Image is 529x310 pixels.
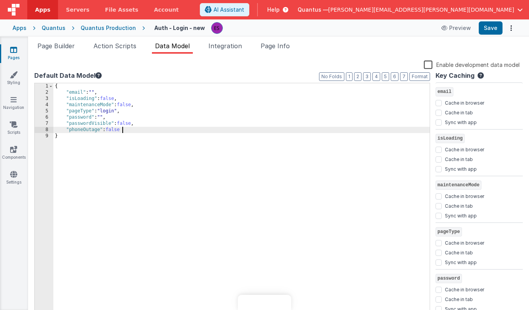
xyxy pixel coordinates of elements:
[445,108,473,116] label: Cache in tab
[35,127,53,133] div: 8
[445,248,473,256] label: Cache in tab
[213,6,244,14] span: AI Assistant
[445,295,473,303] label: Cache in tab
[37,42,75,50] span: Page Builder
[298,6,523,14] button: Quantus — [PERSON_NAME][EMAIL_ADDRESS][PERSON_NAME][DOMAIN_NAME]
[35,6,50,14] span: Apps
[35,133,53,139] div: 9
[35,114,53,121] div: 6
[354,72,361,81] button: 2
[445,211,477,219] label: Sync with app
[35,108,53,114] div: 5
[346,72,353,81] button: 1
[35,102,53,108] div: 4
[212,23,222,33] img: 2445f8d87038429357ee99e9bdfcd63a
[372,72,380,81] button: 4
[436,180,481,190] span: maintenanceMode
[445,192,484,200] label: Cache in browser
[409,72,430,81] button: Format
[66,6,89,14] span: Servers
[35,89,53,96] div: 2
[424,60,520,69] label: Enable development data model
[437,22,476,34] button: Preview
[319,72,344,81] button: No Folds
[35,121,53,127] div: 7
[445,201,473,209] label: Cache in tab
[445,98,484,106] label: Cache in browser
[81,24,136,32] div: Quantus Production
[391,72,399,81] button: 6
[445,118,477,126] label: Sync with app
[34,71,102,80] button: Default Data Model
[105,6,139,14] span: File Assets
[35,96,53,102] div: 3
[155,42,190,50] span: Data Model
[445,285,484,293] label: Cache in browser
[445,165,477,172] label: Sync with app
[436,87,453,96] span: email
[93,42,136,50] span: Action Scripts
[445,155,473,163] label: Cache in tab
[436,227,462,236] span: pageType
[400,72,408,81] button: 7
[267,6,280,14] span: Help
[436,274,462,283] span: password
[42,24,65,32] div: Quantus
[35,83,53,89] div: 1
[208,42,242,50] span: Integration
[363,72,371,81] button: 3
[506,23,517,33] button: Options
[445,238,484,246] label: Cache in browser
[436,134,465,143] span: isLoading
[12,24,26,32] div: Apps
[445,258,477,266] label: Sync with app
[328,6,514,14] span: [PERSON_NAME][EMAIL_ADDRESS][PERSON_NAME][DOMAIN_NAME]
[382,72,389,81] button: 5
[200,3,249,16] button: AI Assistant
[445,145,484,153] label: Cache in browser
[298,6,328,14] span: Quantus —
[154,25,205,31] h4: Auth - Login - new
[261,42,290,50] span: Page Info
[479,21,503,35] button: Save
[436,72,474,79] h4: Key Caching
